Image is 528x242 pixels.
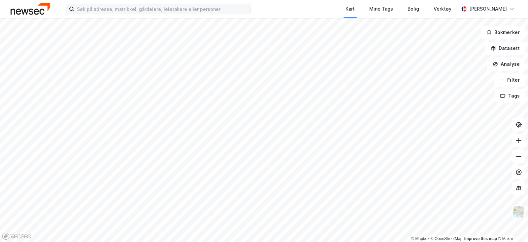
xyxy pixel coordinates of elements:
button: Analyse [487,58,525,71]
img: Z [512,206,525,218]
div: Verktøy [434,5,451,13]
button: Datasett [485,42,525,55]
img: newsec-logo.f6e21ccffca1b3a03d2d.png [11,3,50,15]
a: Mapbox homepage [2,232,31,240]
a: OpenStreetMap [431,236,463,241]
input: Søk på adresse, matrikkel, gårdeiere, leietakere eller personer [74,4,250,14]
div: [PERSON_NAME] [469,5,507,13]
div: Kart [346,5,355,13]
button: Bokmerker [481,26,525,39]
iframe: Chat Widget [495,210,528,242]
a: Mapbox [411,236,429,241]
div: Kontrollprogram for chat [495,210,528,242]
div: Mine Tags [369,5,393,13]
a: Improve this map [464,236,497,241]
button: Tags [495,89,525,102]
button: Filter [494,73,525,87]
div: Bolig [408,5,419,13]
